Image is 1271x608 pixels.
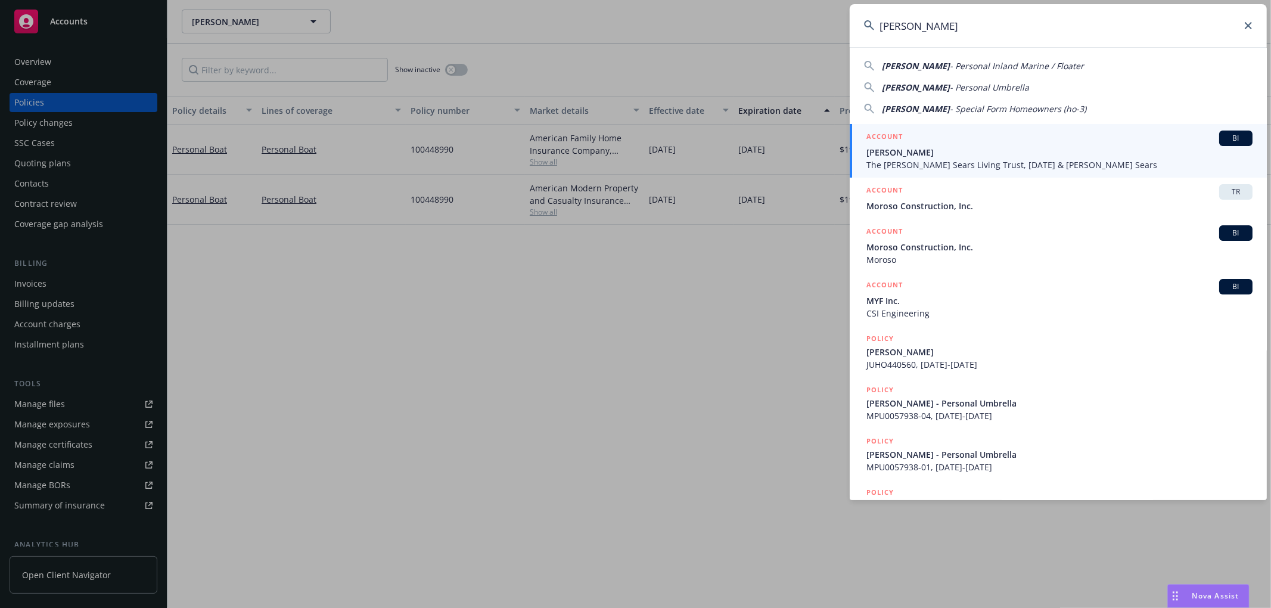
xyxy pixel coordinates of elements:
span: MPU0057938-04, [DATE]-[DATE] [866,410,1253,422]
span: MPU0057938-01, [DATE]-[DATE] [866,461,1253,473]
h5: POLICY [866,333,894,345]
h5: ACCOUNT [866,225,903,240]
span: [PERSON_NAME] - Personal Umbrella [866,448,1253,461]
span: [PERSON_NAME] - Personal Umbrella [866,500,1253,512]
span: [PERSON_NAME] - Personal Umbrella [866,397,1253,410]
h5: ACCOUNT [866,184,903,198]
a: POLICY[PERSON_NAME] - Personal UmbrellaMPU0057938-01, [DATE]-[DATE] [850,429,1267,480]
a: POLICY[PERSON_NAME] - Personal Umbrella [850,480,1267,531]
span: [PERSON_NAME] [882,60,950,72]
span: JUHO440560, [DATE]-[DATE] [866,358,1253,371]
span: Moroso Construction, Inc. [866,241,1253,253]
span: [PERSON_NAME] [866,146,1253,159]
div: Drag to move [1168,585,1183,607]
span: The [PERSON_NAME] Sears Living Trust, [DATE] & [PERSON_NAME] Sears [866,159,1253,171]
input: Search... [850,4,1267,47]
a: ACCOUNTBIMoroso Construction, Inc.Moroso [850,219,1267,272]
h5: ACCOUNT [866,131,903,145]
span: TR [1224,187,1248,197]
span: Nova Assist [1192,591,1239,601]
span: - Special Form Homeowners (ho-3) [950,103,1086,114]
span: Moroso [866,253,1253,266]
span: [PERSON_NAME] [866,346,1253,358]
span: CSI Engineering [866,307,1253,319]
span: MYF Inc. [866,294,1253,307]
span: - Personal Umbrella [950,82,1029,93]
span: BI [1224,133,1248,144]
span: BI [1224,281,1248,292]
a: POLICY[PERSON_NAME] - Personal UmbrellaMPU0057938-04, [DATE]-[DATE] [850,377,1267,429]
span: [PERSON_NAME] [882,103,950,114]
a: POLICY[PERSON_NAME]JUHO440560, [DATE]-[DATE] [850,326,1267,377]
span: BI [1224,228,1248,238]
a: ACCOUNTBI[PERSON_NAME]The [PERSON_NAME] Sears Living Trust, [DATE] & [PERSON_NAME] Sears [850,124,1267,178]
span: [PERSON_NAME] [882,82,950,93]
h5: ACCOUNT [866,279,903,293]
h5: POLICY [866,435,894,447]
a: ACCOUNTTRMoroso Construction, Inc. [850,178,1267,219]
h5: POLICY [866,486,894,498]
a: ACCOUNTBIMYF Inc.CSI Engineering [850,272,1267,326]
button: Nova Assist [1167,584,1250,608]
span: - Personal Inland Marine / Floater [950,60,1084,72]
span: Moroso Construction, Inc. [866,200,1253,212]
h5: POLICY [866,384,894,396]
